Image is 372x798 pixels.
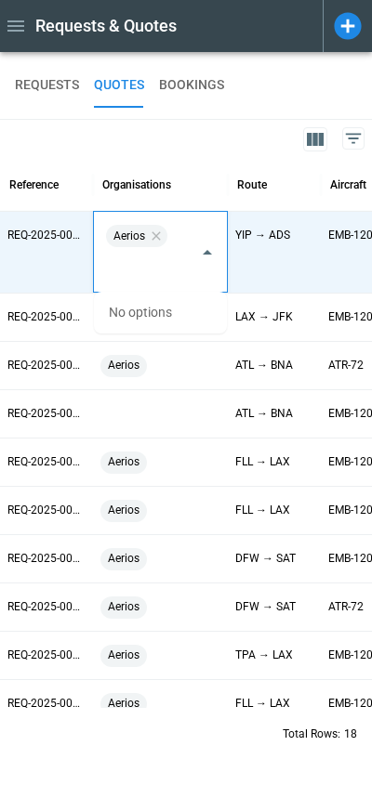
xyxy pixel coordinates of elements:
[283,726,340,742] p: Total Rows:
[235,454,313,470] p: FLL → LAX
[235,648,313,663] p: TPA → LAX
[235,309,313,325] p: LAX → JFK
[7,358,86,373] p: REQ-2025-000032
[7,454,86,470] p: REQ-2025-000161
[159,63,224,108] button: BOOKINGS
[235,406,313,422] p: ATL → BNA
[9,178,59,191] div: Reference
[94,63,144,108] button: QUOTES
[100,342,147,389] span: Aerios
[235,228,313,243] p: YIP → ADS
[235,358,313,373] p: ATL → BNA
[7,551,86,567] p: REQ-2025-000015
[235,599,313,615] p: DFW → SAT
[237,178,267,191] div: Route
[7,599,86,615] p: REQ-2025-000015
[330,178,366,191] div: Aircraft
[7,309,86,325] p: REQ-2025-000035
[344,726,357,742] p: 18
[102,178,171,191] div: Organisations
[106,225,167,247] div: Aerios
[35,15,177,37] h1: Requests & Quotes
[7,228,86,243] p: REQ-2025-000037
[7,406,86,422] p: REQ-2025-000032
[100,632,147,679] span: Aerios
[15,63,79,108] button: REQUESTS
[94,292,227,334] div: No options
[100,487,147,534] span: Aerios
[100,438,147,486] span: Aerios
[106,227,153,245] span: Aerios
[7,648,86,663] p: REQ-2025-000012
[100,535,147,582] span: Aerios
[100,583,147,631] span: Aerios
[7,503,86,518] p: REQ-2025-000012
[235,503,313,518] p: FLL → LAX
[194,240,220,266] button: Close
[235,551,313,567] p: DFW → SAT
